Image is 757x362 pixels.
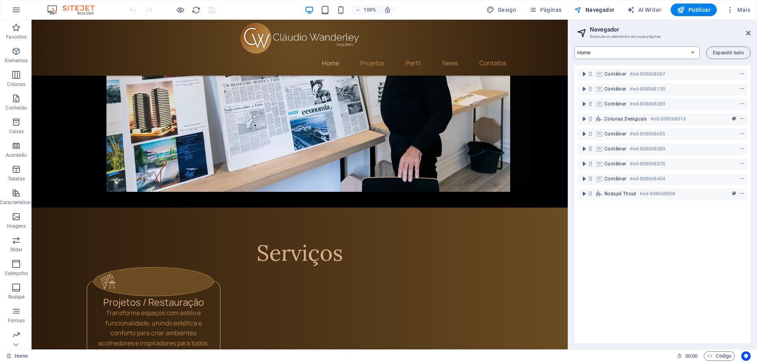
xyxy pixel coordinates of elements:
div: Transforme espaços com estilo e funcionalidade, unindo estética e conforto para criar ambientes a... [62,288,182,329]
button: toggle-expand [579,99,589,109]
h3: Gerencie os elementos em suas páginas [590,33,735,40]
button: toggle-expand [579,84,589,94]
span: Páginas [529,6,561,14]
h6: #ed-838068130 [630,84,665,94]
h6: 100% [364,5,376,15]
span: : [691,353,692,359]
button: preset [730,189,738,199]
button: context-menu [738,84,746,94]
p: Caixas [9,128,24,135]
button: toggle-expand [579,189,589,199]
p: Slider [10,247,22,253]
button: preset [730,114,738,124]
button: toggle-expand [579,129,589,139]
p: Imagens [7,223,26,229]
h6: #ed-838068655 [630,129,665,139]
button: Publicar [671,4,717,16]
button: context-menu [738,129,746,139]
button: context-menu [738,69,746,79]
h6: #ed-838068370 [630,159,665,169]
p: Formas [8,317,25,324]
button: Usercentrics [741,351,751,361]
p: Tabelas [8,176,25,182]
span: Design [487,6,516,14]
p: Cabeçalho [5,270,28,277]
button: Mais [723,4,753,16]
button: context-menu [738,174,746,184]
span: Rodapé Thrud [604,191,636,197]
button: context-menu [738,189,746,199]
button: Navegador [571,4,617,16]
button: Código [704,351,735,361]
button: context-menu [738,99,746,109]
p: Elementos [5,58,28,64]
button: Expandir tudo [706,46,751,59]
i: Recarregar página [192,6,201,15]
p: Rodapé [8,294,25,300]
button: Clique aqui para sair do modo de visualização e continuar editando [175,5,185,15]
span: Contêiner [604,86,626,92]
span: Código [707,351,731,361]
p: Colunas [7,81,25,87]
span: Colunas Desiguais [604,116,647,122]
h2: Navegador [590,26,751,33]
h6: #ed-838068067 [630,69,665,79]
button: Design [483,4,519,16]
span: Contêiner [604,161,626,167]
span: Publicar [677,6,710,14]
a: Clique para cancelar a seleção. Clique duas vezes para abrir as Páginas [6,351,28,361]
button: AI Writer [624,4,664,16]
span: AI Writer [627,6,661,14]
span: Contêiner [604,176,626,182]
button: reload [191,5,201,15]
span: Contêiner [604,146,626,152]
h6: #ed-838068283 [630,99,665,109]
h6: Tempo de sessão [677,351,698,361]
h6: #ed-838068508 [640,189,675,199]
button: toggle-expand [579,69,589,79]
span: Contêiner [604,71,626,77]
button: context-menu [738,159,746,169]
span: Contêiner [604,131,626,137]
button: toggle-expand [579,144,589,154]
button: Páginas [526,4,565,16]
button: context-menu [738,144,746,154]
span: Mais [726,6,750,14]
h6: #ed-838068313 [650,114,686,124]
button: 100% [352,5,380,15]
span: Contêiner [604,101,626,107]
button: toggle-expand [579,114,589,124]
img: Editor Logo [45,5,104,15]
span: Expandir tudo [713,50,744,55]
div: Design (Ctrl+Alt+Y) [483,4,519,16]
p: Favoritos [6,34,26,40]
h6: #ed-838068589 [630,144,665,154]
i: Ao redimensionar, ajusta automaticamente o nível de zoom para caber no dispositivo escolhido. [384,6,391,13]
span: 00 00 [685,351,697,361]
p: Conteúdo [6,105,27,111]
button: context-menu [738,114,746,124]
h6: #ed-838068454 [630,174,665,184]
p: Acordeão [6,152,27,158]
span: Navegador [574,6,614,14]
button: toggle-expand [579,159,589,169]
button: toggle-expand [579,174,589,184]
